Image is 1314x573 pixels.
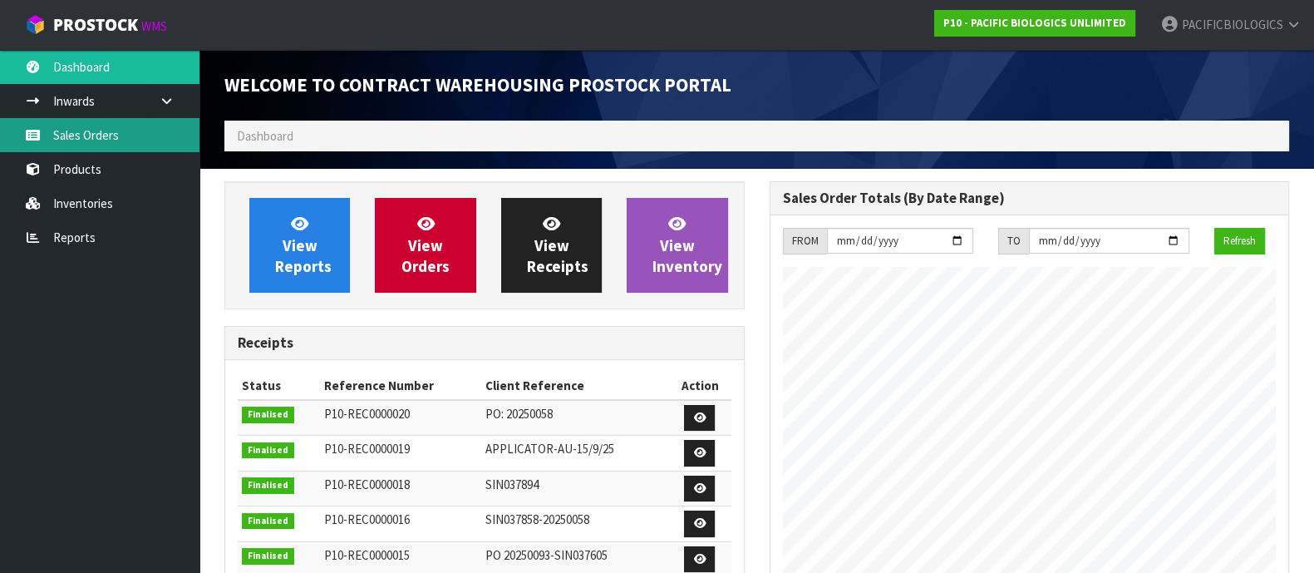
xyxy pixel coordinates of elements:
span: View Orders [401,214,450,276]
strong: P10 - PACIFIC BIOLOGICS UNLIMITED [943,16,1126,30]
a: ViewInventory [627,198,727,293]
span: SIN037858-20250058 [485,511,589,527]
span: Finalised [242,548,294,565]
span: View Reports [275,214,332,276]
span: APPLICATOR-AU-15/9/25 [485,441,614,457]
span: Dashboard [237,128,293,144]
span: P10-REC0000019 [324,441,410,457]
span: PO: 20250058 [485,406,553,422]
span: P10-REC0000016 [324,511,410,527]
span: Finalised [242,477,294,494]
span: P10-REC0000020 [324,406,410,422]
span: P10-REC0000015 [324,547,410,563]
span: Finalised [242,513,294,530]
th: Reference Number [320,373,481,399]
span: Finalised [242,407,294,423]
h3: Receipts [238,335,731,351]
span: PACIFICBIOLOGICS [1182,17,1283,32]
h3: Sales Order Totals (By Date Range) [783,190,1277,206]
a: ViewOrders [375,198,475,293]
th: Client Reference [481,373,668,399]
img: cube-alt.png [25,14,46,35]
th: Action [668,373,731,399]
span: ProStock [53,14,138,36]
a: ViewReceipts [501,198,602,293]
span: P10-REC0000018 [324,477,410,492]
a: ViewReports [249,198,350,293]
span: PO 20250093-SIN037605 [485,547,608,563]
span: Finalised [242,442,294,459]
div: TO [998,228,1029,254]
span: Welcome to Contract Warehousing ProStock Portal [224,73,731,96]
span: SIN037894 [485,477,539,492]
button: Refresh [1214,228,1265,254]
span: View Inventory [652,214,722,276]
small: WMS [141,18,167,34]
div: FROM [783,228,827,254]
span: View Receipts [527,214,588,276]
th: Status [238,373,320,399]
